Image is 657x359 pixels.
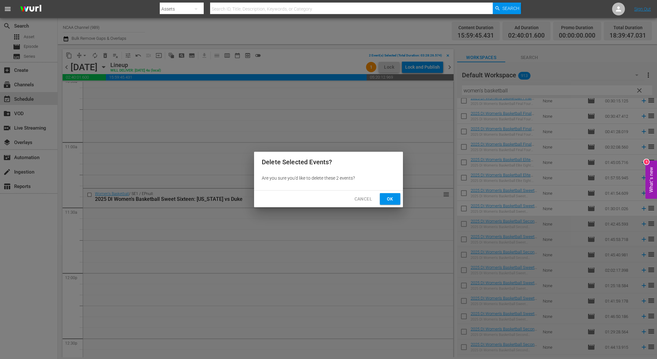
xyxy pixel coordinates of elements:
span: Search [502,3,519,14]
h2: Delete Selected Events? [262,157,395,167]
span: menu [4,5,12,13]
a: Sign Out [634,6,651,12]
img: ans4CAIJ8jUAAAAAAAAAAAAAAAAAAAAAAAAgQb4GAAAAAAAAAAAAAAAAAAAAAAAAJMjXAAAAAAAAAAAAAAAAAAAAAAAAgAT5G... [15,2,46,17]
div: Are you sure you'd like to delete these 2 events? [254,172,403,184]
button: Open Feedback Widget [645,160,657,199]
div: 1 [644,159,649,164]
button: Cancel [349,193,377,205]
span: Ok [385,195,395,203]
span: Cancel [354,195,372,203]
button: Ok [380,193,400,205]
